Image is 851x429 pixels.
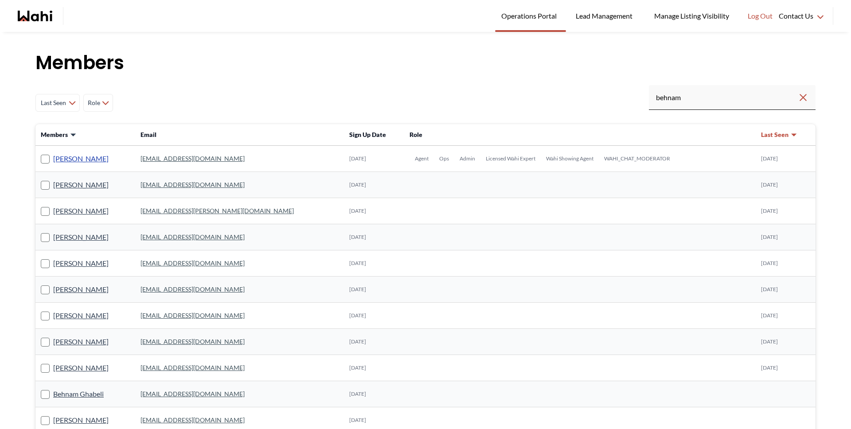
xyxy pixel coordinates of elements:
[39,95,67,111] span: Last Seen
[344,355,404,381] td: [DATE]
[141,155,245,162] a: [EMAIL_ADDRESS][DOMAIN_NAME]
[141,285,245,293] a: [EMAIL_ADDRESS][DOMAIN_NAME]
[439,155,449,162] span: Ops
[141,364,245,371] a: [EMAIL_ADDRESS][DOMAIN_NAME]
[41,130,77,139] button: Members
[415,155,429,162] span: Agent
[756,277,816,303] td: [DATE]
[344,329,404,355] td: [DATE]
[18,11,52,21] a: Wahi homepage
[53,179,109,191] a: [PERSON_NAME]
[141,259,245,267] a: [EMAIL_ADDRESS][DOMAIN_NAME]
[344,303,404,329] td: [DATE]
[756,146,816,172] td: [DATE]
[141,390,245,398] a: [EMAIL_ADDRESS][DOMAIN_NAME]
[501,10,560,22] span: Operations Portal
[141,181,245,188] a: [EMAIL_ADDRESS][DOMAIN_NAME]
[756,355,816,381] td: [DATE]
[756,329,816,355] td: [DATE]
[344,224,404,250] td: [DATE]
[141,207,294,214] a: [EMAIL_ADDRESS][PERSON_NAME][DOMAIN_NAME]
[53,257,109,269] a: [PERSON_NAME]
[604,155,670,162] span: WAHI_CHAT_MODERATOR
[87,95,100,111] span: Role
[748,10,773,22] span: Log Out
[141,416,245,424] a: [EMAIL_ADDRESS][DOMAIN_NAME]
[344,381,404,407] td: [DATE]
[486,155,535,162] span: Licensed Wahi Expert
[546,155,593,162] span: Wahi Showing Agent
[344,250,404,277] td: [DATE]
[344,198,404,224] td: [DATE]
[349,131,386,138] span: Sign Up Date
[344,277,404,303] td: [DATE]
[410,131,422,138] span: Role
[53,231,109,243] a: [PERSON_NAME]
[756,303,816,329] td: [DATE]
[656,90,798,105] input: Search input
[756,224,816,250] td: [DATE]
[761,130,789,139] span: Last Seen
[35,50,816,76] h1: Members
[756,250,816,277] td: [DATE]
[756,198,816,224] td: [DATE]
[344,146,404,172] td: [DATE]
[53,205,109,217] a: [PERSON_NAME]
[53,362,109,374] a: [PERSON_NAME]
[761,130,797,139] button: Last Seen
[798,90,808,105] button: Clear search
[41,130,68,139] span: Members
[344,172,404,198] td: [DATE]
[53,336,109,347] a: [PERSON_NAME]
[652,10,732,22] span: Manage Listing Visibility
[141,338,245,345] a: [EMAIL_ADDRESS][DOMAIN_NAME]
[53,153,109,164] a: [PERSON_NAME]
[141,312,245,319] a: [EMAIL_ADDRESS][DOMAIN_NAME]
[53,284,109,295] a: [PERSON_NAME]
[141,131,156,138] span: Email
[141,233,245,241] a: [EMAIL_ADDRESS][DOMAIN_NAME]
[756,172,816,198] td: [DATE]
[576,10,636,22] span: Lead Management
[53,414,109,426] a: [PERSON_NAME]
[460,155,475,162] span: Admin
[53,310,109,321] a: [PERSON_NAME]
[53,388,104,400] a: Behnam Ghabeli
